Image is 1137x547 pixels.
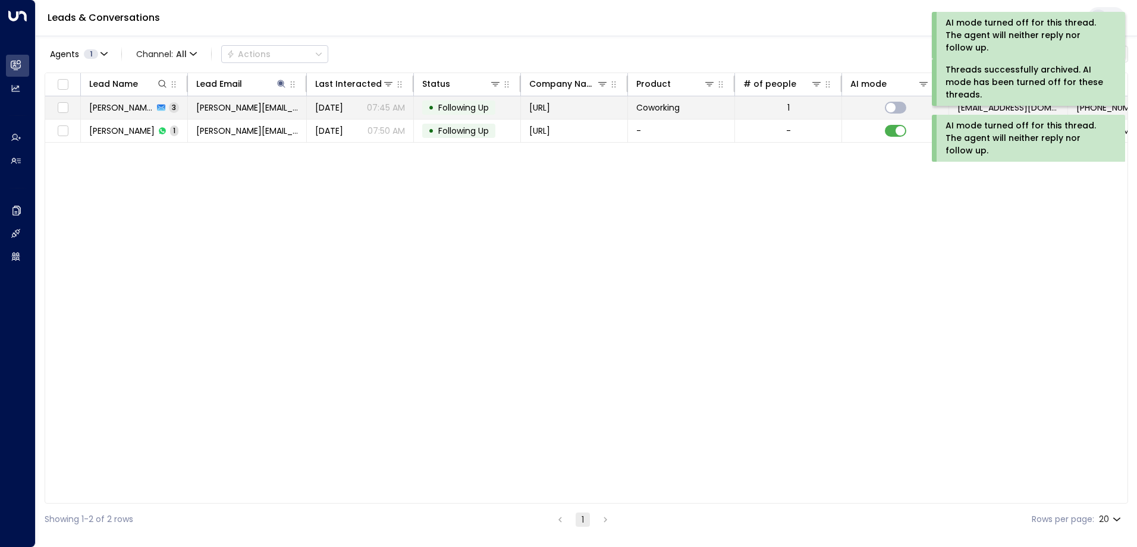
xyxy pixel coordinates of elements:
div: • [428,98,434,118]
div: # of people [743,77,796,91]
label: Rows per page: [1032,513,1094,526]
button: Actions [221,45,328,63]
span: 3 [169,102,179,112]
span: All [176,49,187,59]
div: Product [636,77,715,91]
button: page 1 [576,513,590,527]
span: caroline.burwood@annalise.ai [196,125,298,137]
nav: pagination navigation [552,512,613,527]
span: Aug 13, 2025 [315,102,343,114]
div: 1 [787,102,790,114]
span: Following Up [438,125,489,137]
div: Showing 1-2 of 2 rows [45,513,133,526]
td: - [628,120,735,142]
div: Button group with a nested menu [221,45,328,63]
div: • [428,121,434,141]
div: AI mode [850,77,929,91]
span: Caroline Randall [89,125,155,137]
p: 07:45 AM [367,102,405,114]
div: Threads successfully archived. AI mode has been turned off for these threads. [946,64,1109,101]
div: Company Name [529,77,596,91]
p: 07:50 AM [368,125,405,137]
span: Toggle select row [55,100,70,115]
div: Status [422,77,501,91]
div: Product [636,77,671,91]
div: Lead Name [89,77,168,91]
div: Lead Email [196,77,242,91]
span: Following Up [438,102,489,114]
span: Aug 12, 2025 [315,125,343,137]
span: 1 [84,49,98,59]
div: Lead Name [89,77,138,91]
span: Caroline Randall [89,102,153,114]
a: Leads & Conversations [48,11,160,24]
span: Coworking [636,102,680,114]
button: Agents1 [45,46,112,62]
span: annalise.ai [529,102,550,114]
div: AI mode turned off for this thread. The agent will neither reply nor follow up. [946,120,1109,157]
div: - [786,125,791,137]
div: Last Interacted [315,77,382,91]
div: # of people [743,77,822,91]
div: Company Name [529,77,608,91]
span: 1 [170,125,178,136]
span: annalise.ai [529,125,550,137]
span: Channel: [131,46,202,62]
button: Channel:All [131,46,202,62]
div: AI mode turned off for this thread. The agent will neither reply nor follow up. [946,17,1109,54]
span: Toggle select row [55,124,70,139]
div: 20 [1099,511,1123,528]
div: Actions [227,49,271,59]
div: Status [422,77,450,91]
div: AI mode [850,77,887,91]
span: caroline.burwood@annalise.ai [196,102,298,114]
span: Toggle select all [55,77,70,92]
div: Last Interacted [315,77,394,91]
div: Lead Email [196,77,287,91]
span: Agents [50,50,79,58]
